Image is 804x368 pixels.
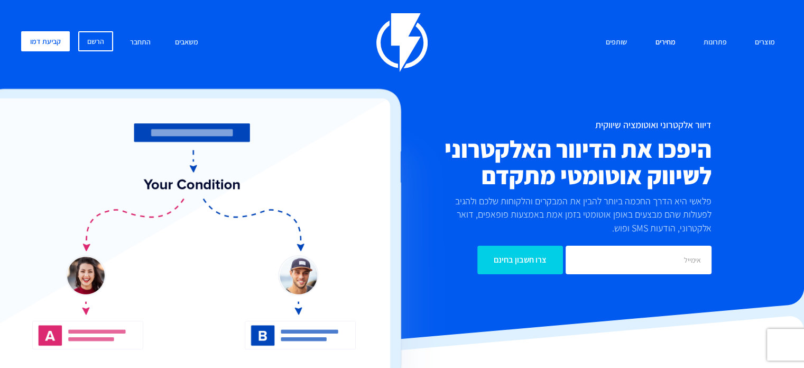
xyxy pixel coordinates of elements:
input: צרו חשבון בחינם [477,246,563,274]
input: אימייל [566,246,711,274]
a: הרשם [78,31,113,51]
h2: היפכו את הדיוור האלקטרוני לשיווק אוטומטי מתקדם [346,136,711,189]
a: משאבים [167,31,206,54]
a: מוצרים [747,31,783,54]
a: התחבר [122,31,159,54]
p: פלאשי היא הדרך החכמה ביותר להבין את המבקרים והלקוחות שלכם ולהגיב לפעולות שהם מבצעים באופן אוטומטי... [442,194,711,235]
a: מחירים [647,31,683,54]
h1: דיוור אלקטרוני ואוטומציה שיווקית [346,120,711,130]
a: קביעת דמו [21,31,70,51]
a: פתרונות [696,31,735,54]
a: שותפים [598,31,635,54]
